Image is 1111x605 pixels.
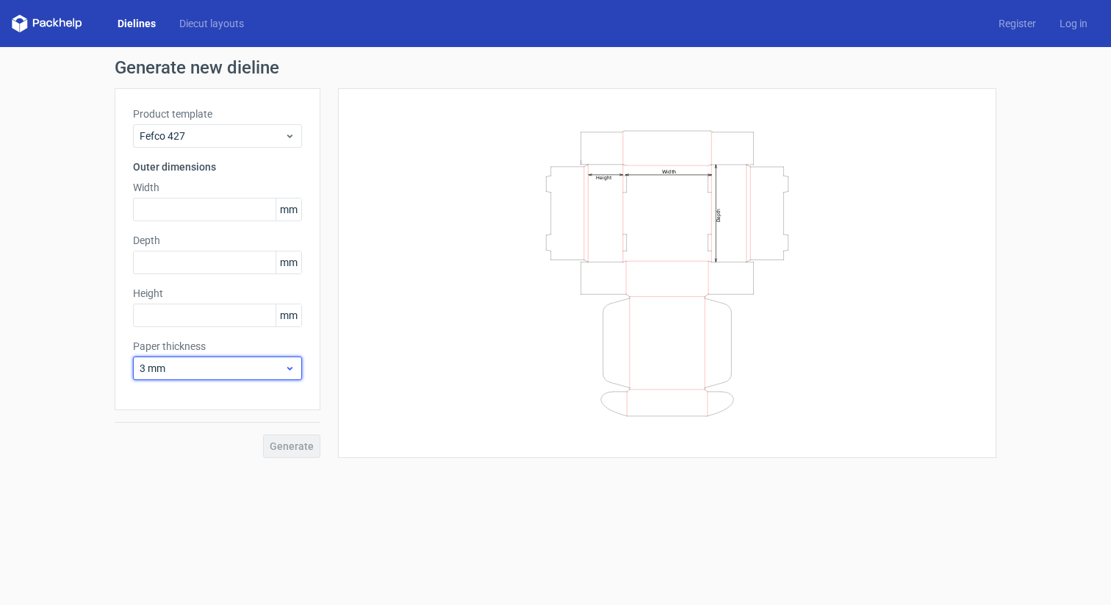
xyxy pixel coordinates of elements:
a: Diecut layouts [168,16,256,31]
label: Depth [133,233,302,248]
label: Width [133,180,302,195]
span: mm [276,304,301,326]
span: Fefco 427 [140,129,284,143]
label: Product template [133,107,302,121]
label: Paper thickness [133,339,302,354]
label: Height [133,286,302,301]
text: Depth [716,208,722,221]
a: Dielines [106,16,168,31]
h3: Outer dimensions [133,160,302,174]
text: Width [662,168,676,174]
span: 3 mm [140,361,284,376]
span: mm [276,198,301,221]
text: Height [596,174,611,180]
h1: Generate new dieline [115,59,996,76]
span: mm [276,251,301,273]
a: Register [987,16,1048,31]
a: Log in [1048,16,1099,31]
